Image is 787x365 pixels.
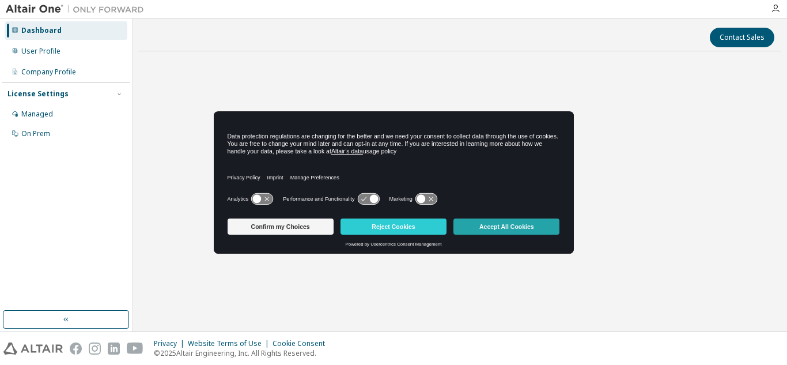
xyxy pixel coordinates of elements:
[89,343,101,355] img: instagram.svg
[21,26,62,35] div: Dashboard
[188,339,273,348] div: Website Terms of Use
[108,343,120,355] img: linkedin.svg
[70,343,82,355] img: facebook.svg
[21,67,76,77] div: Company Profile
[7,89,69,99] div: License Settings
[3,343,63,355] img: altair_logo.svg
[21,110,53,119] div: Managed
[21,47,60,56] div: User Profile
[710,28,774,47] button: Contact Sales
[273,339,332,348] div: Cookie Consent
[6,3,150,15] img: Altair One
[154,339,188,348] div: Privacy
[21,129,50,138] div: On Prem
[154,348,332,358] p: © 2025 Altair Engineering, Inc. All Rights Reserved.
[127,343,143,355] img: youtube.svg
